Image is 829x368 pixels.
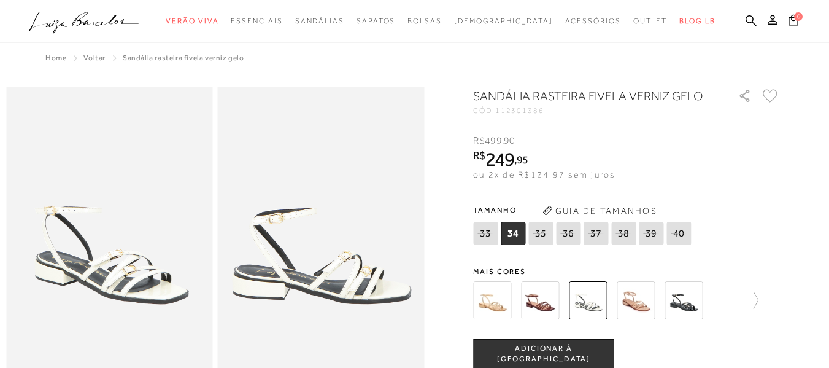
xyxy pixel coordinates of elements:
[679,17,715,25] span: BLOG LB
[584,222,608,245] span: 37
[485,148,514,170] span: 249
[166,17,218,25] span: Verão Viva
[166,10,218,33] a: categoryNavScreenReaderText
[785,14,802,30] button: 0
[407,10,442,33] a: categoryNavScreenReaderText
[45,53,66,62] a: Home
[794,12,803,21] span: 0
[473,150,485,161] i: R$
[633,17,668,25] span: Outlet
[565,10,621,33] a: categoryNavScreenReaderText
[501,222,525,245] span: 34
[454,10,553,33] a: noSubCategoriesText
[565,17,621,25] span: Acessórios
[504,135,515,146] span: 90
[83,53,106,62] a: Voltar
[633,10,668,33] a: categoryNavScreenReaderText
[485,135,501,146] span: 499
[521,281,559,319] img: SANDÁLIA RASTEIRA FIVELA VERNIZ GANACHE
[473,170,615,179] span: ou 2x de R$124,97 sem juros
[517,153,528,166] span: 95
[528,222,553,245] span: 35
[666,222,691,245] span: 40
[231,10,282,33] a: categoryNavScreenReaderText
[357,10,395,33] a: categoryNavScreenReaderText
[473,222,498,245] span: 33
[502,135,515,146] i: ,
[357,17,395,25] span: Sapatos
[473,268,780,275] span: Mais cores
[454,17,553,25] span: [DEMOGRAPHIC_DATA]
[295,10,344,33] a: categoryNavScreenReaderText
[639,222,663,245] span: 39
[473,135,485,146] i: R$
[611,222,636,245] span: 38
[617,281,655,319] img: Sandália rasteira fivela verniz nata
[495,106,544,115] span: 112301386
[538,201,661,221] button: Guia de Tamanhos
[123,53,244,62] span: SANDÁLIA RASTEIRA FIVELA VERNIZ GELO
[474,343,614,365] span: ADICIONAR À [GEOGRAPHIC_DATA]
[407,17,442,25] span: Bolsas
[679,10,715,33] a: BLOG LB
[514,154,528,165] i: ,
[665,281,703,319] img: SANDÁLIA RASTEIRA FIVELA VERNIZ PRETO
[569,281,607,319] img: SANDÁLIA RASTEIRA FIVELA VERNIZ GELO
[556,222,580,245] span: 36
[473,201,694,219] span: Tamanho
[473,87,703,104] h1: SANDÁLIA RASTEIRA FIVELA VERNIZ GELO
[473,281,511,319] img: SANDÁLIA RASTEIRA FIVELA VERNIZ BEGE ARGILA
[295,17,344,25] span: Sandálias
[473,107,719,114] div: CÓD:
[231,17,282,25] span: Essenciais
